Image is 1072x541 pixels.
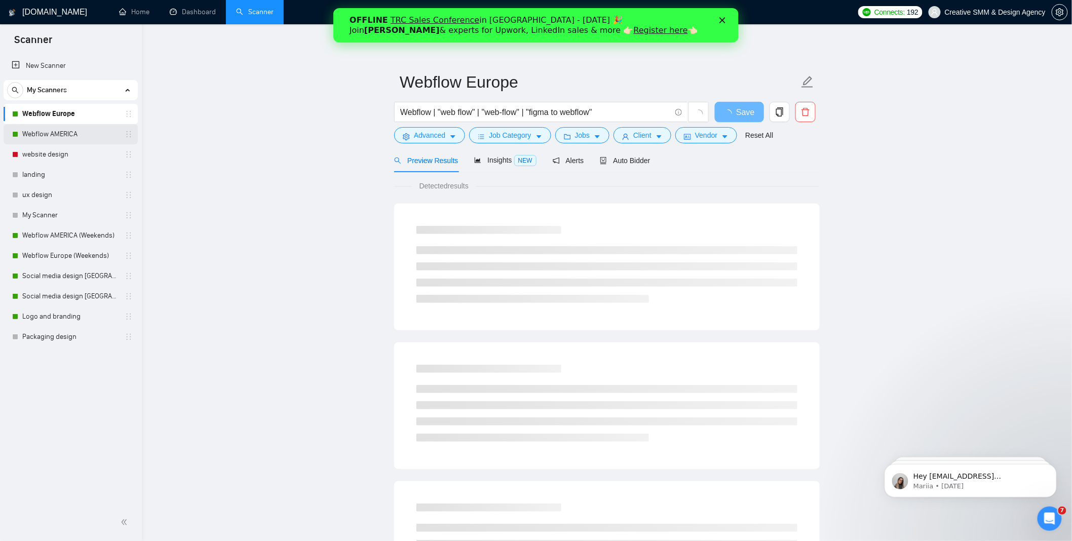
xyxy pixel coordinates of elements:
[170,8,216,16] a: dashboardDashboard
[125,313,133,321] span: holder
[869,443,1072,514] iframe: Intercom notifications message
[412,180,476,191] span: Detected results
[553,157,584,165] span: Alerts
[400,106,671,119] input: Search Freelance Jobs...
[600,157,607,164] span: robot
[931,9,938,16] span: user
[564,133,571,140] span: folder
[684,133,691,140] span: idcard
[770,107,789,117] span: copy
[4,80,138,347] li: My Scanners
[125,150,133,159] span: holder
[414,130,445,141] span: Advanced
[125,171,133,179] span: holder
[724,109,736,118] span: loading
[22,327,119,347] a: Packaging design
[1058,507,1066,515] span: 7
[333,8,739,43] iframe: Intercom live chat banner
[675,127,737,143] button: idcardVendorcaret-down
[694,109,703,119] span: loading
[715,102,764,122] button: Save
[874,7,905,18] span: Connects:
[4,56,138,76] li: New Scanner
[125,211,133,219] span: holder
[449,133,456,140] span: caret-down
[22,266,119,286] a: Social media design [GEOGRAPHIC_DATA] only, without questions
[403,133,410,140] span: setting
[478,133,485,140] span: bars
[44,29,175,168] span: Hey [EMAIL_ADDRESS][DOMAIN_NAME], Looks like your Upwork agency Family Design Studio ran out of c...
[770,102,790,122] button: copy
[394,157,401,164] span: search
[125,292,133,300] span: holder
[125,110,133,118] span: holder
[555,127,610,143] button: folderJobscaret-down
[7,82,23,98] button: search
[594,133,601,140] span: caret-down
[1052,8,1067,16] span: setting
[614,127,671,143] button: userClientcaret-down
[22,144,119,165] a: website design
[22,185,119,205] a: ux design
[44,39,175,48] p: Message from Mariia, sent 1w ago
[695,130,717,141] span: Vendor
[1038,507,1062,531] iframe: Intercom live chat
[22,246,119,266] a: Webflow Europe (Weekends)
[22,124,119,144] a: Webflow AMERICA
[1052,4,1068,20] button: setting
[22,306,119,327] a: Logo and branding
[600,157,650,165] span: Auto Bidder
[400,69,799,95] input: Scanner name...
[801,75,814,89] span: edit
[474,156,536,164] span: Insights
[907,7,918,18] span: 192
[633,130,652,141] span: Client
[6,32,60,54] span: Scanner
[795,102,816,122] button: delete
[125,231,133,240] span: holder
[575,130,590,141] span: Jobs
[125,333,133,341] span: holder
[22,225,119,246] a: Webflow AMERICA (Weekends)
[474,157,481,164] span: area-chart
[721,133,729,140] span: caret-down
[1052,8,1068,16] a: setting
[535,133,543,140] span: caret-down
[22,104,119,124] a: Webflow Europe
[863,8,871,16] img: upwork-logo.png
[125,130,133,138] span: holder
[394,127,465,143] button: settingAdvancedcaret-down
[12,56,130,76] a: New Scanner
[745,130,773,141] a: Reset All
[796,107,815,117] span: delete
[675,109,682,115] span: info-circle
[394,157,458,165] span: Preview Results
[656,133,663,140] span: caret-down
[236,8,274,16] a: searchScanner
[9,5,16,21] img: logo
[121,517,131,527] span: double-left
[622,133,629,140] span: user
[8,87,23,94] span: search
[22,286,119,306] a: Social media design [GEOGRAPHIC_DATA] ONLY
[125,272,133,280] span: holder
[125,252,133,260] span: holder
[386,9,396,15] div: Close
[22,205,119,225] a: My Scanner
[469,127,551,143] button: barsJob Categorycaret-down
[489,130,531,141] span: Job Category
[119,8,149,16] a: homeHome
[125,191,133,199] span: holder
[27,80,67,100] span: My Scanners
[22,165,119,185] a: landing
[736,106,754,119] span: Save
[514,155,537,166] span: NEW
[553,157,560,164] span: notification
